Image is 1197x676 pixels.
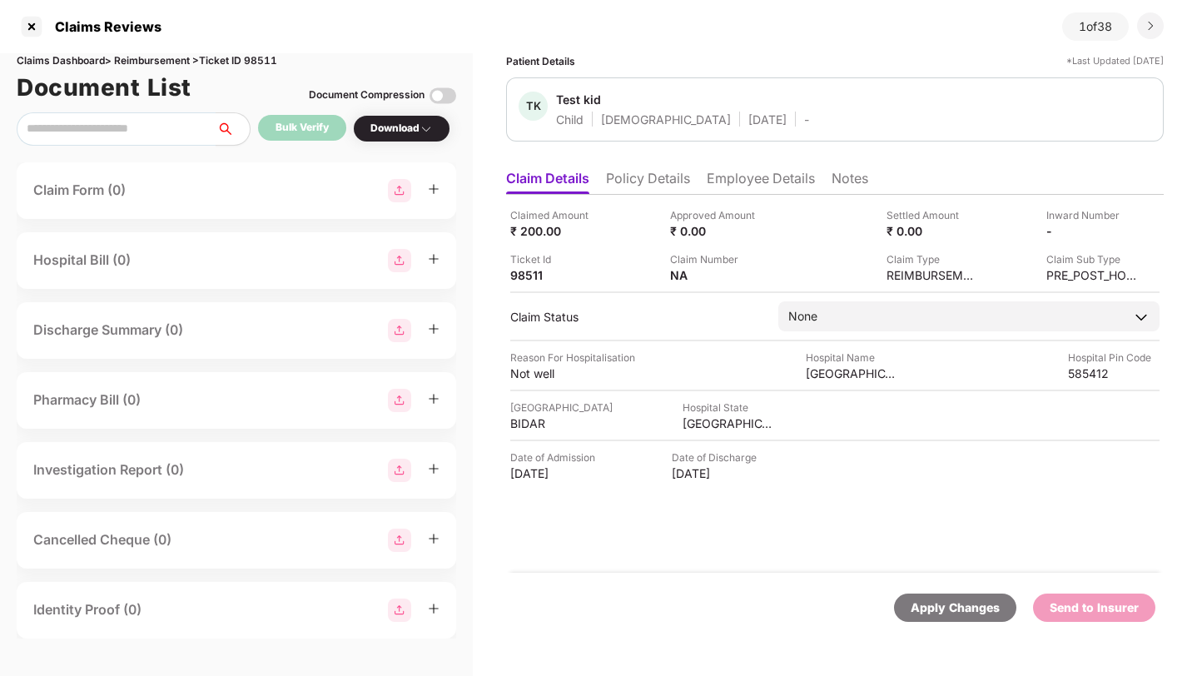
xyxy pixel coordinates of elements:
[388,529,411,552] img: svg+xml;base64,PHN2ZyBpZD0iR3JvdXBfMjg4MTMiIGRhdGEtbmFtZT0iR3JvdXAgMjg4MTMiIHhtbG5zPSJodHRwOi8vd3...
[506,53,575,69] div: Patient Details
[309,87,425,103] div: Document Compression
[672,465,763,481] div: [DATE]
[428,323,440,335] span: plus
[1046,223,1138,239] div: -
[556,112,584,127] div: Child
[17,69,191,106] h1: Document List
[370,121,433,137] div: Download
[428,183,440,195] span: plus
[33,460,184,480] div: Investigation Report (0)
[804,112,809,127] div: -
[276,120,329,136] div: Bulk Verify
[428,253,440,265] span: plus
[388,179,411,202] img: svg+xml;base64,PHN2ZyBpZD0iR3JvdXBfMjg4MTMiIGRhdGEtbmFtZT0iR3JvdXAgMjg4MTMiIHhtbG5zPSJodHRwOi8vd3...
[1046,267,1138,283] div: PRE_POST_HOSPITALIZATION_REIMBURSEMENT
[832,170,868,194] li: Notes
[216,112,251,146] button: search
[388,389,411,412] img: svg+xml;base64,PHN2ZyBpZD0iR3JvdXBfMjg4MTMiIGRhdGEtbmFtZT0iR3JvdXAgMjg4MTMiIHhtbG5zPSJodHRwOi8vd3...
[510,365,602,381] div: Not well
[33,180,126,201] div: Claim Form (0)
[216,122,250,136] span: search
[1066,53,1164,69] div: *Last Updated [DATE]
[1046,251,1138,267] div: Claim Sub Type
[17,53,456,69] div: Claims Dashboard > Reimbursement > Ticket ID 98511
[1050,599,1139,617] div: Send to Insurer
[33,390,141,410] div: Pharmacy Bill (0)
[556,92,601,107] div: Test kid
[1068,365,1160,381] div: 585412
[601,112,731,127] div: [DEMOGRAPHIC_DATA]
[1133,309,1150,326] img: downArrowIcon
[911,599,1000,617] div: Apply Changes
[887,223,978,239] div: ₹ 0.00
[1068,350,1160,365] div: Hospital Pin Code
[510,207,602,223] div: Claimed Amount
[670,223,762,239] div: ₹ 0.00
[670,207,762,223] div: Approved Amount
[428,533,440,544] span: plus
[510,350,635,365] div: Reason For Hospitalisation
[788,307,817,326] div: None
[33,599,142,620] div: Identity Proof (0)
[430,82,456,109] img: svg+xml;base64,PHN2ZyBpZD0iVG9nZ2xlLTMyeDMyIiB4bWxucz0iaHR0cDovL3d3dy53My5vcmcvMjAwMC9zdmciIHdpZH...
[420,122,433,136] img: svg+xml;base64,PHN2ZyBpZD0iRHJvcGRvd24tMzJ4MzIiIHhtbG5zPSJodHRwOi8vd3d3LnczLm9yZy8yMDAwL3N2ZyIgd2...
[428,603,440,614] span: plus
[388,459,411,482] img: svg+xml;base64,PHN2ZyBpZD0iR3JvdXBfMjg4MTMiIGRhdGEtbmFtZT0iR3JvdXAgMjg4MTMiIHhtbG5zPSJodHRwOi8vd3...
[510,267,602,283] div: 98511
[428,463,440,475] span: plus
[806,365,897,381] div: [GEOGRAPHIC_DATA]
[1062,12,1129,41] div: 1 of 38
[510,415,602,431] div: BIDAR
[670,251,762,267] div: Claim Number
[510,251,602,267] div: Ticket Id
[510,400,613,415] div: [GEOGRAPHIC_DATA]
[388,599,411,622] img: svg+xml;base64,PHN2ZyBpZD0iR3JvdXBfMjg4MTMiIGRhdGEtbmFtZT0iR3JvdXAgMjg4MTMiIHhtbG5zPSJodHRwOi8vd3...
[510,450,602,465] div: Date of Admission
[33,529,171,550] div: Cancelled Cheque (0)
[606,170,690,194] li: Policy Details
[510,223,602,239] div: ₹ 200.00
[33,250,131,271] div: Hospital Bill (0)
[1144,19,1157,32] img: svg+xml;base64,PHN2ZyBpZD0iRHJvcGRvd24tMzJ4MzIiIHhtbG5zPSJodHRwOi8vd3d3LnczLm9yZy8yMDAwL3N2ZyIgd2...
[388,249,411,272] img: svg+xml;base64,PHN2ZyBpZD0iR3JvdXBfMjg4MTMiIGRhdGEtbmFtZT0iR3JvdXAgMjg4MTMiIHhtbG5zPSJodHRwOi8vd3...
[519,92,548,121] div: TK
[510,309,762,325] div: Claim Status
[887,207,978,223] div: Settled Amount
[683,400,774,415] div: Hospital State
[1046,207,1138,223] div: Inward Number
[428,393,440,405] span: plus
[806,350,897,365] div: Hospital Name
[683,415,774,431] div: [GEOGRAPHIC_DATA]
[887,251,978,267] div: Claim Type
[670,267,762,283] div: NA
[45,18,161,35] div: Claims Reviews
[506,170,589,194] li: Claim Details
[748,112,787,127] div: [DATE]
[707,170,815,194] li: Employee Details
[672,450,763,465] div: Date of Discharge
[510,465,602,481] div: [DATE]
[33,320,183,340] div: Discharge Summary (0)
[887,267,978,283] div: REIMBURSEMENT
[388,319,411,342] img: svg+xml;base64,PHN2ZyBpZD0iR3JvdXBfMjg4MTMiIGRhdGEtbmFtZT0iR3JvdXAgMjg4MTMiIHhtbG5zPSJodHRwOi8vd3...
